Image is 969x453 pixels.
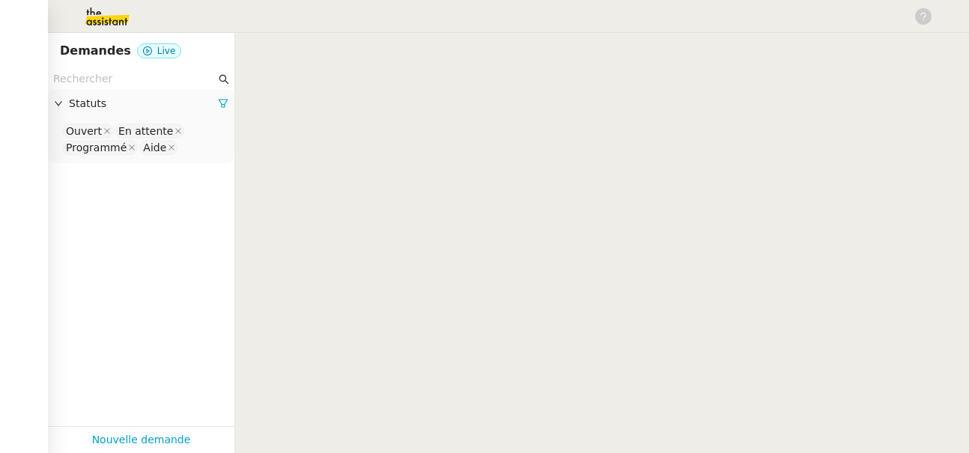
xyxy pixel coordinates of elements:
[62,124,113,139] nz-select-item: Ouvert
[157,46,176,56] span: Live
[48,89,234,118] div: Statuts
[143,141,166,154] div: Aide
[115,124,184,139] nz-select-item: En attente
[66,141,127,154] div: Programmé
[139,140,177,155] nz-select-item: Aide
[60,40,131,61] nz-page-header-title: Demandes
[62,140,138,155] nz-select-item: Programmé
[92,431,191,449] a: Nouvelle demande
[66,124,102,138] div: Ouvert
[69,95,218,112] span: Statuts
[118,124,173,138] div: En attente
[53,70,216,88] input: Rechercher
